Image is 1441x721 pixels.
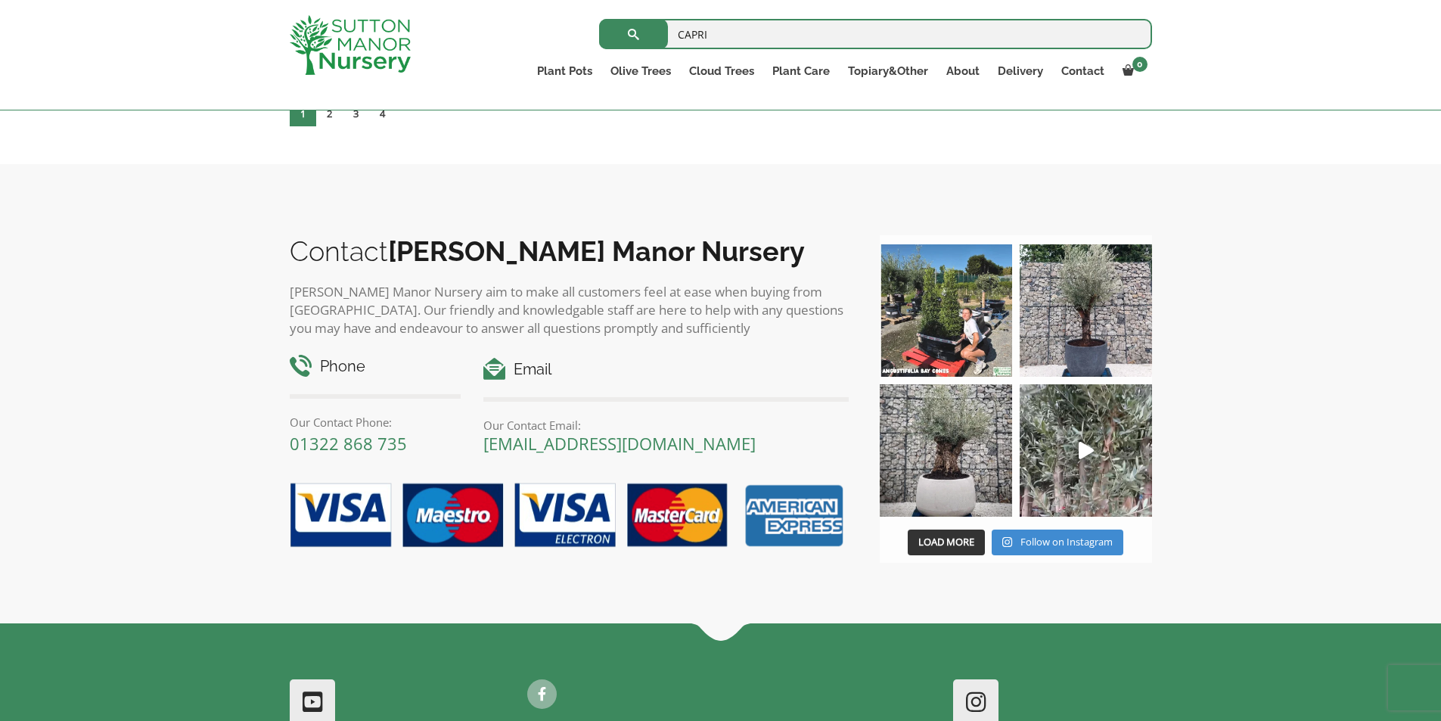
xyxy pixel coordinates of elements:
svg: Instagram [1002,536,1012,548]
svg: Play [1079,442,1094,459]
a: [EMAIL_ADDRESS][DOMAIN_NAME] [483,432,756,455]
a: About [937,61,989,82]
button: Load More [908,530,985,555]
p: Our Contact Email: [483,416,849,434]
span: 0 [1132,57,1148,72]
h4: Email [483,358,849,381]
a: Plant Care [763,61,839,82]
img: Our elegant & picturesque Angustifolia Cones are an exquisite addition to your Bay Tree collectio... [880,244,1012,377]
a: Plant Pots [528,61,601,82]
img: New arrivals Monday morning of beautiful olive trees 🤩🤩 The weather is beautiful this summer, gre... [1020,384,1152,517]
img: A beautiful multi-stem Spanish Olive tree potted in our luxurious fibre clay pots 😍😍 [1020,244,1152,377]
img: payment-options.png [278,474,849,558]
a: Olive Trees [601,61,680,82]
img: Check out this beauty we potted at our nursery today ❤️‍🔥 A huge, ancient gnarled Olive tree plan... [880,384,1012,517]
a: Cloud Trees [680,61,763,82]
p: [PERSON_NAME] Manor Nursery aim to make all customers feel at ease when buying from [GEOGRAPHIC_D... [290,283,849,337]
a: 2 [316,101,343,126]
h2: Contact [290,235,849,267]
img: logo [290,15,411,75]
span: 1 [290,101,316,126]
a: 4 [369,101,396,126]
a: Topiary&Other [839,61,937,82]
input: Search... [599,19,1152,49]
a: 0 [1113,61,1152,82]
a: Contact [1052,61,1113,82]
span: Load More [918,535,974,549]
a: Delivery [989,61,1052,82]
h4: Phone [290,355,461,378]
a: 3 [343,101,369,126]
p: Our Contact Phone: [290,413,461,431]
span: Follow on Instagram [1020,535,1113,549]
b: [PERSON_NAME] Manor Nursery [388,235,805,267]
a: Play [1020,384,1152,517]
a: 01322 868 735 [290,432,407,455]
a: Instagram Follow on Instagram [992,530,1123,555]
